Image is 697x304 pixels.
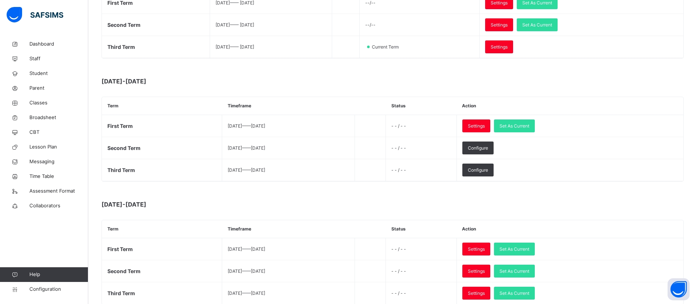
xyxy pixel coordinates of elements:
span: Classes [29,99,88,107]
span: Third Term [107,167,135,173]
th: Timeframe [222,220,355,238]
span: - - / - - [391,246,406,252]
span: Settings [468,123,485,129]
span: Dashboard [29,40,88,48]
span: Set As Current [522,22,552,28]
span: Configure [468,167,488,174]
span: Settings [468,290,485,297]
span: - - / - - [391,290,406,296]
span: Settings [491,44,508,50]
span: - - / - - [391,167,406,173]
span: - - / - - [391,123,406,129]
span: First Term [107,123,133,129]
span: Set As Current [499,290,529,297]
th: Status [386,97,457,115]
span: [DATE] —— [DATE] [228,167,265,173]
span: [DATE] —— [DATE] [216,44,254,50]
span: - - / - - [391,145,406,151]
th: Action [456,220,683,238]
span: [DATE]-[DATE] [102,200,249,209]
button: Open asap [668,278,690,300]
span: Settings [468,246,485,253]
span: [DATE] —— [DATE] [228,246,265,252]
span: Messaging [29,158,88,165]
span: Broadsheet [29,114,88,121]
span: Set As Current [499,246,529,253]
td: --/-- [360,14,480,36]
span: [DATE]-[DATE] [102,77,249,86]
span: Time Table [29,173,88,180]
span: Configure [468,145,488,151]
span: First Term [107,246,133,252]
span: Configuration [29,286,88,293]
span: [DATE] —— [DATE] [228,123,265,129]
span: Set As Current [499,268,529,275]
span: Help [29,271,88,278]
th: Action [456,97,683,115]
th: Term [102,97,222,115]
th: Term [102,220,222,238]
span: Student [29,70,88,77]
span: [DATE] —— [DATE] [216,22,254,28]
span: [DATE] —— [DATE] [228,268,265,274]
span: Settings [491,22,508,28]
span: Staff [29,55,88,62]
span: Parent [29,85,88,92]
span: Second Term [107,22,141,28]
span: Assessment Format [29,187,88,195]
span: Lesson Plan [29,143,88,151]
span: Third Term [107,44,135,50]
span: [DATE] —— [DATE] [228,145,265,151]
span: Set As Current [499,123,529,129]
span: Current Term [371,44,403,50]
span: Second Term [107,145,141,151]
span: - - / - - [391,268,406,274]
img: safsims [7,7,63,22]
span: Settings [468,268,485,275]
th: Status [386,220,457,238]
th: Timeframe [222,97,355,115]
span: Collaborators [29,202,88,210]
span: Second Term [107,268,141,274]
span: [DATE] —— [DATE] [228,290,265,296]
span: Third Term [107,290,135,296]
span: CBT [29,129,88,136]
